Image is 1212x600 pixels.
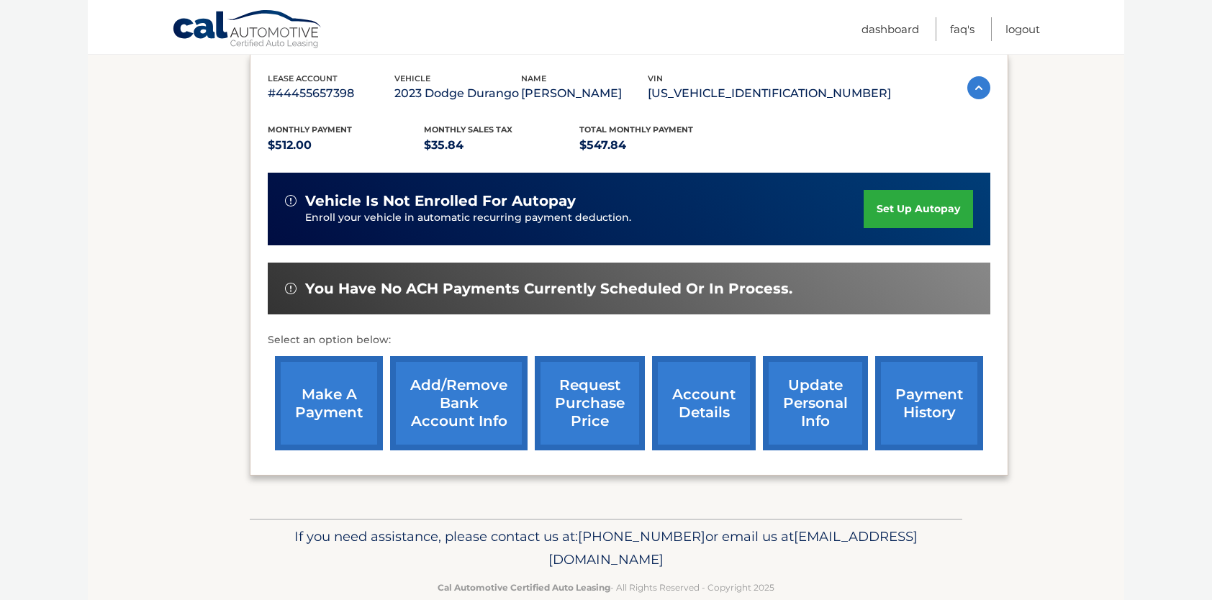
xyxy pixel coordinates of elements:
p: $512.00 [268,135,424,155]
p: Select an option below: [268,332,990,349]
p: - All Rights Reserved - Copyright 2025 [259,580,953,595]
a: set up autopay [864,190,973,228]
span: vehicle is not enrolled for autopay [305,192,576,210]
img: alert-white.svg [285,195,297,206]
span: Monthly Payment [268,124,352,135]
p: If you need assistance, please contact us at: or email us at [259,525,953,571]
span: [PHONE_NUMBER] [578,528,705,545]
a: request purchase price [535,356,645,450]
a: Logout [1005,17,1040,41]
p: [US_VEHICLE_IDENTIFICATION_NUMBER] [648,83,891,104]
span: Monthly sales Tax [424,124,512,135]
span: name [521,73,546,83]
p: $547.84 [579,135,736,155]
span: lease account [268,73,338,83]
span: You have no ACH payments currently scheduled or in process. [305,280,792,298]
p: #44455657398 [268,83,394,104]
a: update personal info [763,356,868,450]
a: Cal Automotive [172,9,323,51]
span: vin [648,73,663,83]
span: Total Monthly Payment [579,124,693,135]
p: 2023 Dodge Durango [394,83,521,104]
a: make a payment [275,356,383,450]
a: Add/Remove bank account info [390,356,528,450]
p: [PERSON_NAME] [521,83,648,104]
img: alert-white.svg [285,283,297,294]
strong: Cal Automotive Certified Auto Leasing [438,582,610,593]
img: accordion-active.svg [967,76,990,99]
p: $35.84 [424,135,580,155]
span: [EMAIL_ADDRESS][DOMAIN_NAME] [548,528,918,568]
a: FAQ's [950,17,974,41]
a: account details [652,356,756,450]
span: vehicle [394,73,430,83]
a: Dashboard [861,17,919,41]
p: Enroll your vehicle in automatic recurring payment deduction. [305,210,864,226]
a: payment history [875,356,983,450]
